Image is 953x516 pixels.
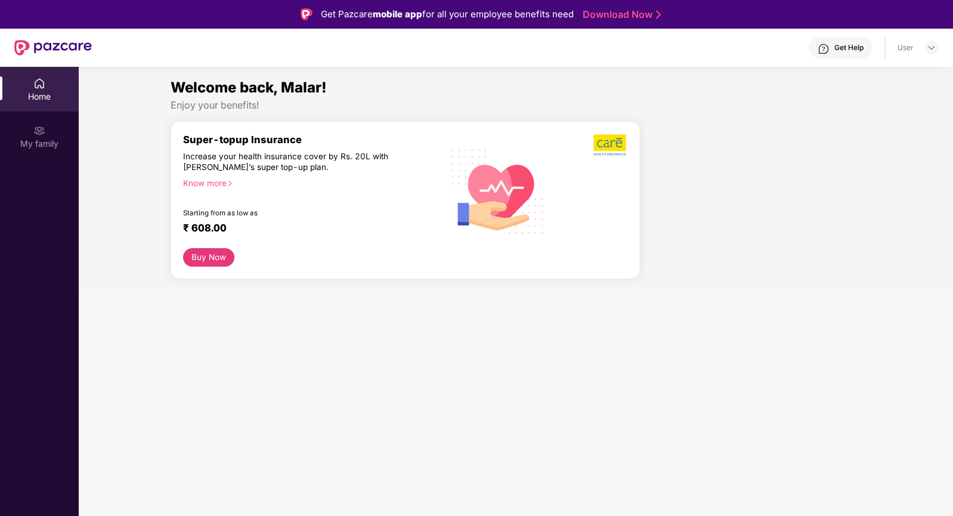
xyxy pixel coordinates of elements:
[818,43,830,55] img: svg+xml;base64,PHN2ZyBpZD0iSGVscC0zMngzMiIgeG1sbnM9Imh0dHA6Ly93d3cudzMub3JnLzIwMDAvc3ZnIiB3aWR0aD...
[171,99,861,112] div: Enjoy your benefits!
[373,8,422,20] strong: mobile app
[33,125,45,137] img: svg+xml;base64,PHN2ZyB3aWR0aD0iMjAiIGhlaWdodD0iMjAiIHZpZXdCb3g9IjAgMCAyMCAyMCIgZmlsbD0ibm9uZSIgeG...
[321,7,574,21] div: Get Pazcare for all your employee benefits need
[583,8,657,21] a: Download Now
[183,222,430,236] div: ₹ 608.00
[183,134,442,146] div: Super-topup Insurance
[927,43,936,52] img: svg+xml;base64,PHN2ZyBpZD0iRHJvcGRvd24tMzJ4MzIiIHhtbG5zPSJodHRwOi8vd3d3LnczLm9yZy8yMDAwL3N2ZyIgd2...
[14,40,92,55] img: New Pazcare Logo
[183,178,435,186] div: Know more
[183,248,234,267] button: Buy Now
[171,79,327,96] span: Welcome back, Malar!
[656,8,661,21] img: Stroke
[33,78,45,89] img: svg+xml;base64,PHN2ZyBpZD0iSG9tZSIgeG1sbnM9Imh0dHA6Ly93d3cudzMub3JnLzIwMDAvc3ZnIiB3aWR0aD0iMjAiIG...
[227,180,233,187] span: right
[301,8,312,20] img: Logo
[183,209,391,217] div: Starting from as low as
[443,134,553,247] img: svg+xml;base64,PHN2ZyB4bWxucz0iaHR0cDovL3d3dy53My5vcmcvMjAwMC9zdmciIHhtbG5zOnhsaW5rPSJodHRwOi8vd3...
[898,43,914,52] div: User
[834,43,864,52] div: Get Help
[593,134,627,156] img: b5dec4f62d2307b9de63beb79f102df3.png
[183,151,391,172] div: Increase your health insurance cover by Rs. 20L with [PERSON_NAME]’s super top-up plan.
